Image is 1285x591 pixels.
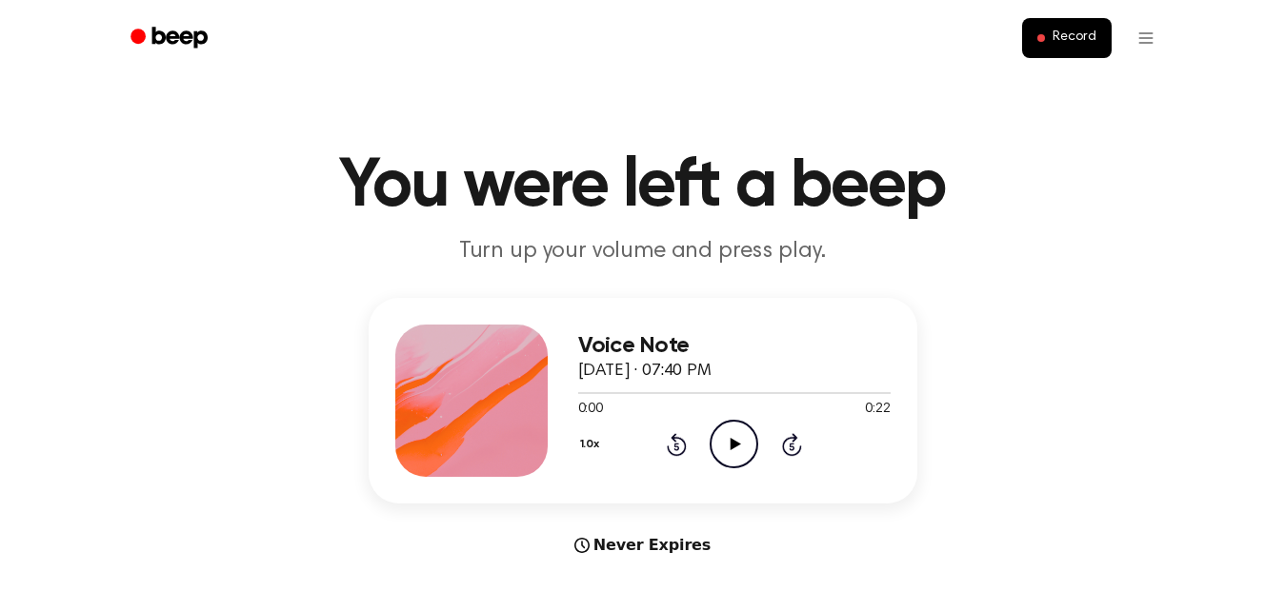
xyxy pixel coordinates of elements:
button: Record [1022,18,1111,58]
h3: Voice Note [578,333,891,359]
h1: You were left a beep [155,152,1131,221]
p: Turn up your volume and press play. [277,236,1009,267]
span: [DATE] · 07:40 PM [578,363,712,380]
button: Open menu [1123,15,1169,61]
button: 1.0x [578,428,607,461]
span: 0:00 [578,400,603,420]
div: Never Expires [369,534,917,557]
a: Beep [117,20,225,57]
span: Record [1053,30,1095,47]
span: 0:22 [865,400,890,420]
